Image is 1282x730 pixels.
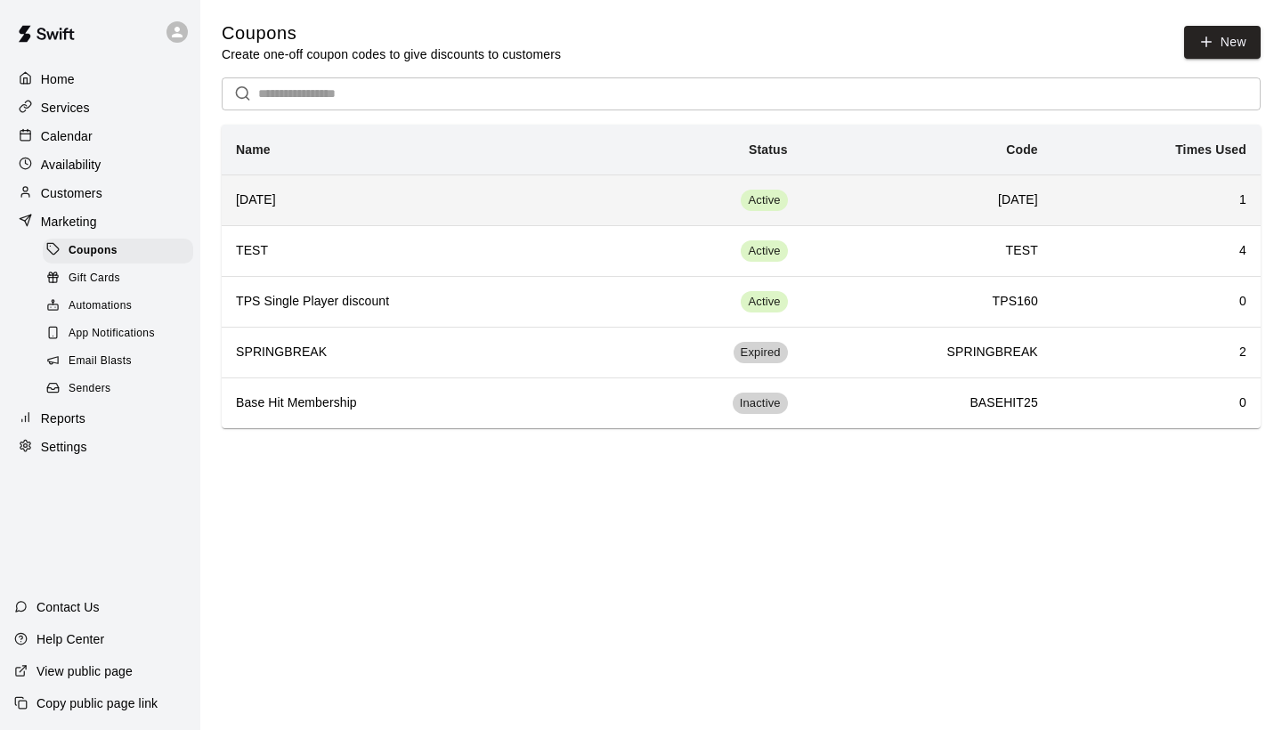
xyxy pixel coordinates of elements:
[43,239,193,264] div: Coupons
[1067,241,1246,261] h6: 4
[14,434,186,460] a: Settings
[41,410,85,427] p: Reports
[41,156,101,174] p: Availability
[734,345,788,361] span: Expired
[14,66,186,93] a: Home
[1067,292,1246,312] h6: 0
[41,438,87,456] p: Settings
[43,266,193,291] div: Gift Cards
[43,320,200,348] a: App Notifications
[43,264,200,292] a: Gift Cards
[14,405,186,432] a: Reports
[236,343,588,362] h6: SPRINGBREAK
[41,70,75,88] p: Home
[69,353,132,370] span: Email Blasts
[43,377,193,401] div: Senders
[236,142,271,157] b: Name
[14,208,186,235] a: Marketing
[14,180,186,207] a: Customers
[43,237,200,264] a: Coupons
[222,125,1261,428] table: simple table
[816,343,1038,362] h6: SPRINGBREAK
[741,192,787,209] span: Active
[816,292,1038,312] h6: TPS160
[222,45,561,63] p: Create one-off coupon codes to give discounts to customers
[222,21,561,45] h5: Coupons
[43,293,200,320] a: Automations
[37,694,158,712] p: Copy public page link
[1175,142,1246,157] b: Times Used
[37,630,104,648] p: Help Center
[1067,343,1246,362] h6: 2
[37,598,100,616] p: Contact Us
[43,348,200,376] a: Email Blasts
[741,294,787,311] span: Active
[69,242,118,260] span: Coupons
[41,213,97,231] p: Marketing
[1006,142,1038,157] b: Code
[749,142,788,157] b: Status
[1067,191,1246,210] h6: 1
[43,349,193,374] div: Email Blasts
[69,380,111,398] span: Senders
[14,123,186,150] a: Calendar
[236,393,588,413] h6: Base Hit Membership
[43,376,200,403] a: Senders
[816,241,1038,261] h6: TEST
[37,662,133,680] p: View public page
[43,294,193,319] div: Automations
[741,243,787,260] span: Active
[14,94,186,121] a: Services
[236,292,588,312] h6: TPS Single Player discount
[1184,26,1261,59] button: New
[816,393,1038,413] h6: BASEHIT25
[733,395,788,412] span: Inactive
[69,297,132,315] span: Automations
[236,191,588,210] h6: [DATE]
[43,321,193,346] div: App Notifications
[69,270,120,288] span: Gift Cards
[14,151,186,178] a: Availability
[816,191,1038,210] h6: [DATE]
[41,184,102,202] p: Customers
[69,325,155,343] span: App Notifications
[1067,393,1246,413] h6: 0
[41,99,90,117] p: Services
[236,241,588,261] h6: TEST
[41,127,93,145] p: Calendar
